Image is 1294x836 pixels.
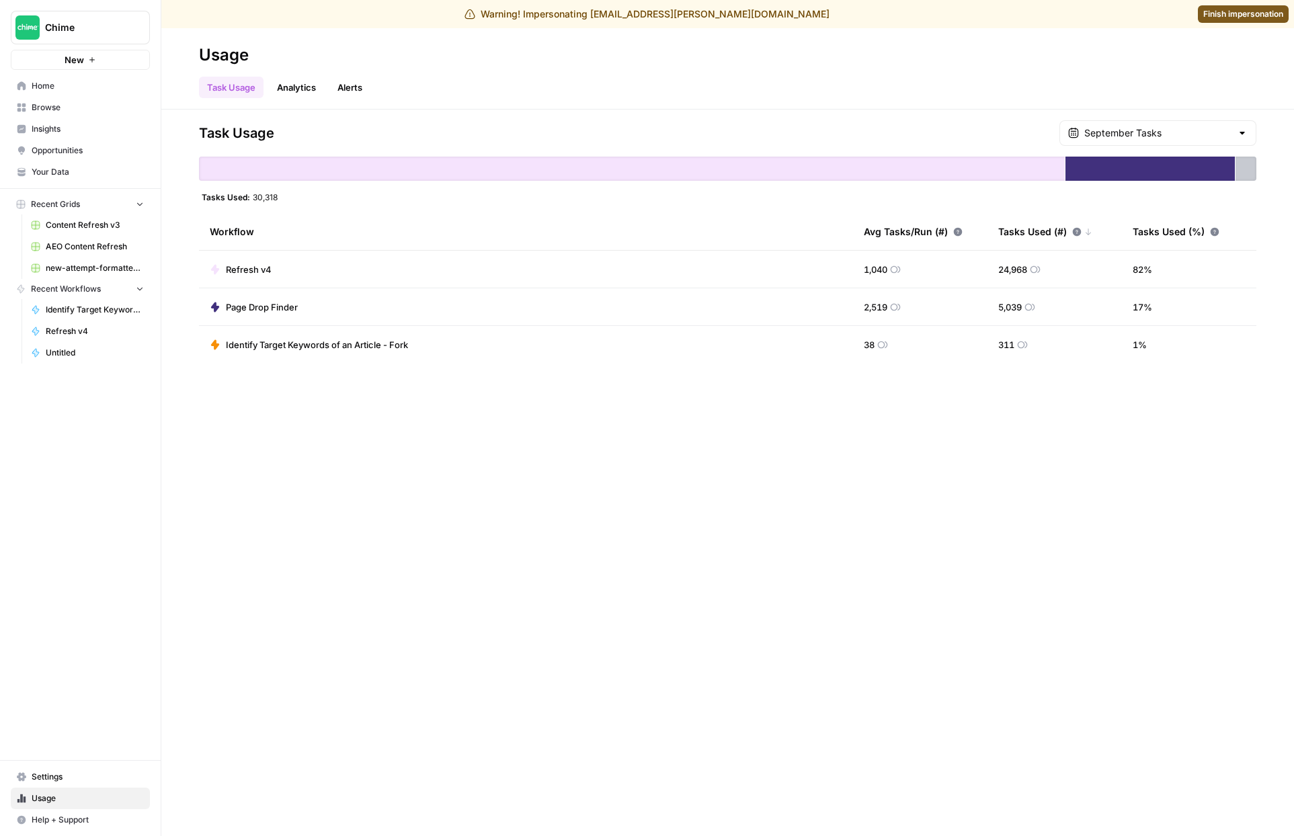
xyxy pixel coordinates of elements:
[11,97,150,118] a: Browse
[11,194,150,214] button: Recent Grids
[32,814,144,826] span: Help + Support
[32,123,144,135] span: Insights
[226,300,298,314] span: Page Drop Finder
[45,21,126,34] span: Chime
[32,101,144,114] span: Browse
[329,77,370,98] a: Alerts
[998,263,1027,276] span: 24,968
[1198,5,1289,23] a: Finish impersonation
[11,161,150,183] a: Your Data
[25,299,150,321] a: Identify Target Keywords of an Article - Fork
[998,338,1014,351] span: 311
[25,342,150,364] a: Untitled
[11,50,150,70] button: New
[32,144,144,157] span: Opportunities
[46,219,144,231] span: Content Refresh v3
[46,304,144,316] span: Identify Target Keywords of an Article - Fork
[46,262,144,274] span: new-attempt-formatted.csv
[32,166,144,178] span: Your Data
[25,321,150,342] a: Refresh v4
[210,300,298,314] a: Page Drop Finder
[11,279,150,299] button: Recent Workflows
[11,75,150,97] a: Home
[199,124,274,142] span: Task Usage
[864,263,887,276] span: 1,040
[31,198,80,210] span: Recent Grids
[11,766,150,788] a: Settings
[1133,300,1152,314] span: 17 %
[65,53,84,67] span: New
[210,213,842,250] div: Workflow
[32,792,144,804] span: Usage
[998,300,1022,314] span: 5,039
[210,263,272,276] a: Refresh v4
[32,771,144,783] span: Settings
[210,338,408,351] a: Identify Target Keywords of an Article - Fork
[1133,263,1152,276] span: 82 %
[11,11,150,44] button: Workspace: Chime
[11,118,150,140] a: Insights
[1203,8,1283,20] span: Finish impersonation
[46,241,144,253] span: AEO Content Refresh
[25,214,150,236] a: Content Refresh v3
[1133,213,1219,250] div: Tasks Used (%)
[1084,126,1231,140] input: September Tasks
[15,15,40,40] img: Chime Logo
[202,192,250,202] span: Tasks Used:
[269,77,324,98] a: Analytics
[464,7,830,21] div: Warning! Impersonating [EMAIL_ADDRESS][PERSON_NAME][DOMAIN_NAME]
[11,140,150,161] a: Opportunities
[253,192,278,202] span: 30,318
[1133,338,1147,351] span: 1 %
[226,263,272,276] span: Refresh v4
[864,338,875,351] span: 38
[998,213,1092,250] div: Tasks Used (#)
[25,257,150,279] a: new-attempt-formatted.csv
[46,347,144,359] span: Untitled
[11,809,150,831] button: Help + Support
[226,338,408,351] span: Identify Target Keywords of an Article - Fork
[199,77,264,98] a: Task Usage
[25,236,150,257] a: AEO Content Refresh
[46,325,144,337] span: Refresh v4
[32,80,144,92] span: Home
[199,44,249,66] div: Usage
[864,300,887,314] span: 2,519
[31,283,101,295] span: Recent Workflows
[11,788,150,809] a: Usage
[864,213,963,250] div: Avg Tasks/Run (#)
